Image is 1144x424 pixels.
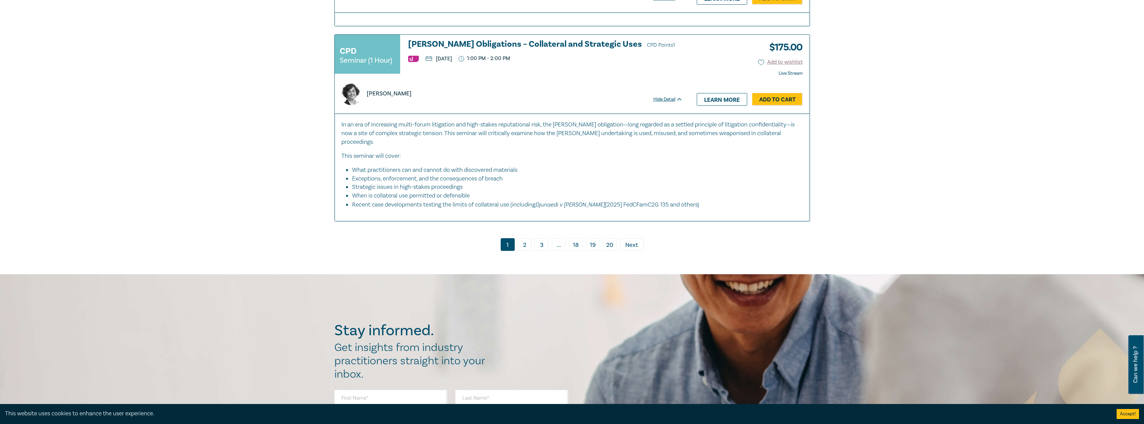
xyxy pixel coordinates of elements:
a: 19 [586,238,600,251]
div: Hide Detail [653,96,690,103]
p: 1:00 PM - 2:00 PM [459,55,510,62]
em: Djunaedi v [PERSON_NAME] [535,201,605,208]
h2: Stay informed. [334,322,492,339]
h3: [PERSON_NAME] Obligations – Collateral and Strategic Uses [408,40,683,50]
img: Substantive Law [408,56,419,62]
li: Exceptions, enforcement, and the consequences of breach [352,174,796,183]
a: Next [620,238,644,251]
li: What practitioners can and cannot do with discovered materials [352,166,796,174]
a: 1 [501,238,515,251]
small: Seminar (1 Hour) [340,57,392,64]
h3: CPD [340,45,356,57]
li: Recent case developments testing the limits of collateral use (including [2025] FedCFamC2G 135 an... [352,200,803,209]
li: Strategic issues in high-stakes proceedings [352,183,796,191]
a: 20 [603,238,617,251]
p: In an era of increasing multi-forum litigation and high-stakes reputational risk, the [PERSON_NAM... [341,120,803,146]
button: Add to wishlist [758,58,803,66]
a: 3 [535,238,549,251]
h2: Get insights from industry practitioners straight into your inbox. [334,341,492,381]
span: Can we help ? [1132,339,1139,390]
h3: $ 175.00 [764,40,803,55]
a: 18 [569,238,583,251]
a: [PERSON_NAME] Obligations – Collateral and Strategic Uses CPD Points1 [408,40,683,50]
strong: Live Stream [779,70,803,76]
a: Add to Cart [752,93,803,106]
p: This seminar will cover: [341,152,803,160]
div: This website uses cookies to enhance the user experience. [5,409,1107,418]
span: CPD Points 1 [647,42,675,48]
a: Learn more [697,93,747,106]
input: First Name* [334,390,447,406]
li: When is collateral use permitted or defensible [352,191,796,200]
img: https://s3.ap-southeast-2.amazonaws.com/leo-cussen-store-production-content/Contacts/Nawaar%20Has... [340,83,362,105]
a: 2 [518,238,532,251]
span: ... [552,238,566,251]
button: Accept cookies [1117,409,1139,419]
span: Next [625,241,638,250]
p: [PERSON_NAME] [367,89,412,98]
p: [DATE] [426,56,452,61]
input: Last Name* [455,390,568,406]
